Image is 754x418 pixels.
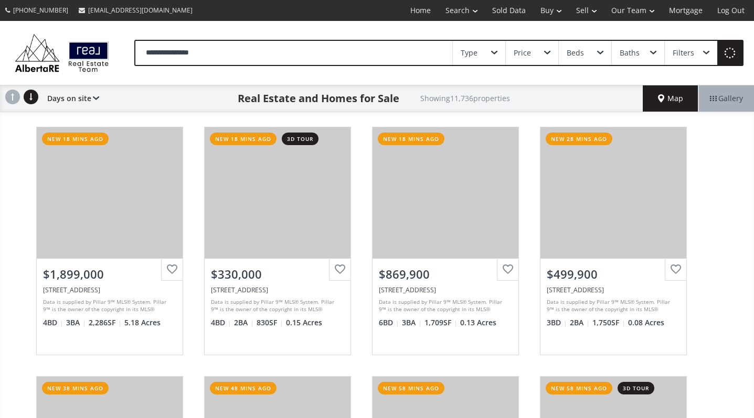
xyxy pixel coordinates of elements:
[628,317,664,328] span: 0.08 Acres
[238,91,399,106] h1: Real Estate and Homes for Sale
[211,317,231,328] span: 4 BD
[424,317,458,328] span: 1,709 SF
[43,266,176,282] div: $1,899,000
[379,285,512,294] div: 16 Edcath Mews NW, Calgary, AB T3A 3S7
[673,49,694,57] div: Filters
[66,317,86,328] span: 3 BA
[286,317,322,328] span: 0.15 Acres
[420,94,510,102] h2: Showing 11,736 properties
[211,266,344,282] div: $330,000
[547,285,680,294] div: 45 Costa Mesa Close NE, Calgary, AB T1Y6X1
[73,1,198,20] a: [EMAIL_ADDRESS][DOMAIN_NAME]
[643,85,698,112] div: Map
[211,298,342,314] div: Data is supplied by Pillar 9™ MLS® System. Pillar 9™ is the owner of the copyright in its MLS® Sy...
[379,266,512,282] div: $869,900
[658,93,683,104] span: Map
[257,317,283,328] span: 830 SF
[362,116,529,366] a: new 18 mins ago$869,900[STREET_ADDRESS]Data is supplied by Pillar 9™ MLS® System. Pillar 9™ is th...
[547,317,567,328] span: 3 BD
[620,49,640,57] div: Baths
[13,6,68,15] span: [PHONE_NUMBER]
[570,317,590,328] span: 2 BA
[42,85,99,112] div: Days on site
[10,31,113,74] img: Logo
[460,317,496,328] span: 0.13 Acres
[461,49,477,57] div: Type
[89,317,122,328] span: 2,286 SF
[710,93,743,104] span: Gallery
[514,49,531,57] div: Price
[43,285,176,294] div: 272215 Highway 549 West #200, Rural Foothills County, AB T0L1K0
[26,116,194,366] a: new 18 mins ago$1,899,000[STREET_ADDRESS]Data is supplied by Pillar 9™ MLS® System. Pillar 9™ is ...
[529,116,697,366] a: new 28 mins ago$499,900[STREET_ADDRESS]Data is supplied by Pillar 9™ MLS® System. Pillar 9™ is th...
[43,317,63,328] span: 4 BD
[547,298,677,314] div: Data is supplied by Pillar 9™ MLS® System. Pillar 9™ is the owner of the copyright in its MLS® Sy...
[547,266,680,282] div: $499,900
[567,49,584,57] div: Beds
[379,298,509,314] div: Data is supplied by Pillar 9™ MLS® System. Pillar 9™ is the owner of the copyright in its MLS® Sy...
[43,298,174,314] div: Data is supplied by Pillar 9™ MLS® System. Pillar 9™ is the owner of the copyright in its MLS® Sy...
[88,6,193,15] span: [EMAIL_ADDRESS][DOMAIN_NAME]
[211,285,344,294] div: 1111 11 Avenue North, Lethbridge, AB T1H 1M8
[592,317,625,328] span: 1,750 SF
[194,116,362,366] a: new 18 mins ago3d tour$330,000[STREET_ADDRESS]Data is supplied by Pillar 9™ MLS® System. Pillar 9...
[379,317,399,328] span: 6 BD
[124,317,161,328] span: 5.18 Acres
[234,317,254,328] span: 2 BA
[402,317,422,328] span: 3 BA
[698,85,754,112] div: Gallery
